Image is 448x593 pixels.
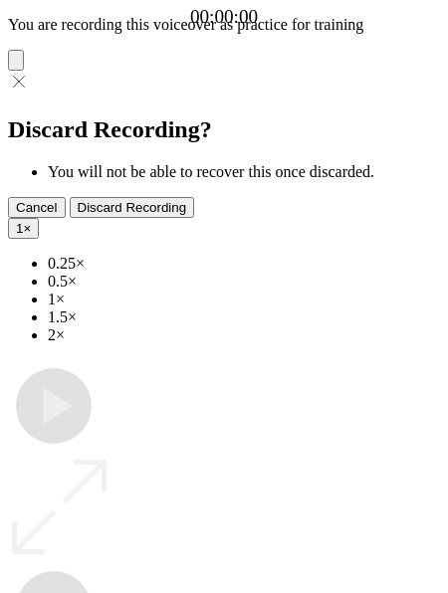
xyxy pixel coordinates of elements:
button: Cancel [8,197,66,218]
p: You are recording this voiceover as practice for training [8,16,440,34]
button: 1× [8,218,39,239]
button: Discard Recording [70,197,195,218]
li: 2× [48,326,440,344]
li: 0.5× [48,273,440,291]
span: 1 [16,221,23,236]
li: You will not be able to recover this once discarded. [48,163,440,181]
li: 1.5× [48,308,440,326]
li: 1× [48,291,440,308]
li: 0.25× [48,255,440,273]
a: 00:00:00 [190,6,258,28]
h2: Discard Recording? [8,116,440,143]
